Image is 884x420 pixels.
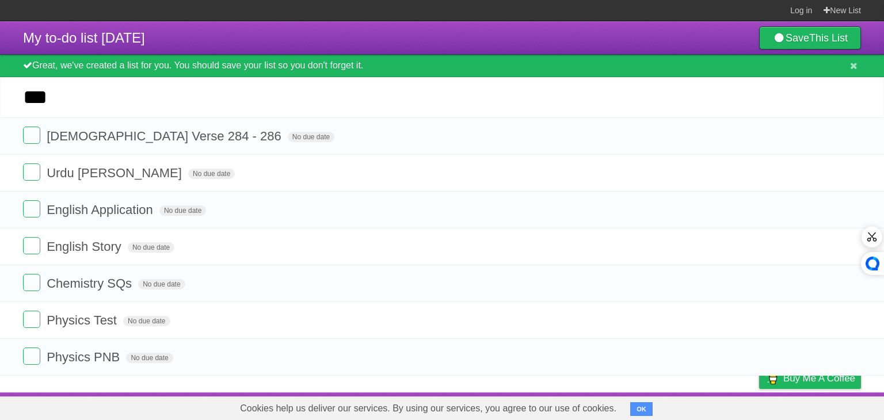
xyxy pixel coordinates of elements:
[23,127,40,144] label: Done
[23,311,40,328] label: Done
[744,395,774,417] a: Privacy
[783,368,855,388] span: Buy me a coffee
[23,30,145,45] span: My to-do list [DATE]
[123,316,170,326] span: No due date
[128,242,174,253] span: No due date
[23,274,40,291] label: Done
[138,279,185,289] span: No due date
[788,395,861,417] a: Suggest a feature
[159,205,206,216] span: No due date
[47,313,120,327] span: Physics Test
[23,348,40,365] label: Done
[47,350,123,364] span: Physics PNB
[228,397,628,420] span: Cookies help us deliver our services. By using our services, you agree to our use of cookies.
[759,26,861,49] a: SaveThis List
[644,395,691,417] a: Developers
[47,276,135,291] span: Chemistry SQs
[288,132,334,142] span: No due date
[126,353,173,363] span: No due date
[606,395,630,417] a: About
[765,368,780,388] img: Buy me a coffee
[47,129,284,143] span: [DEMOGRAPHIC_DATA] Verse 284 - 286
[809,32,848,44] b: This List
[188,169,235,179] span: No due date
[759,368,861,389] a: Buy me a coffee
[23,200,40,217] label: Done
[23,237,40,254] label: Done
[47,203,156,217] span: English Application
[47,166,185,180] span: Urdu [PERSON_NAME]
[23,163,40,181] label: Done
[705,395,730,417] a: Terms
[630,402,653,416] button: OK
[47,239,124,254] span: English Story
